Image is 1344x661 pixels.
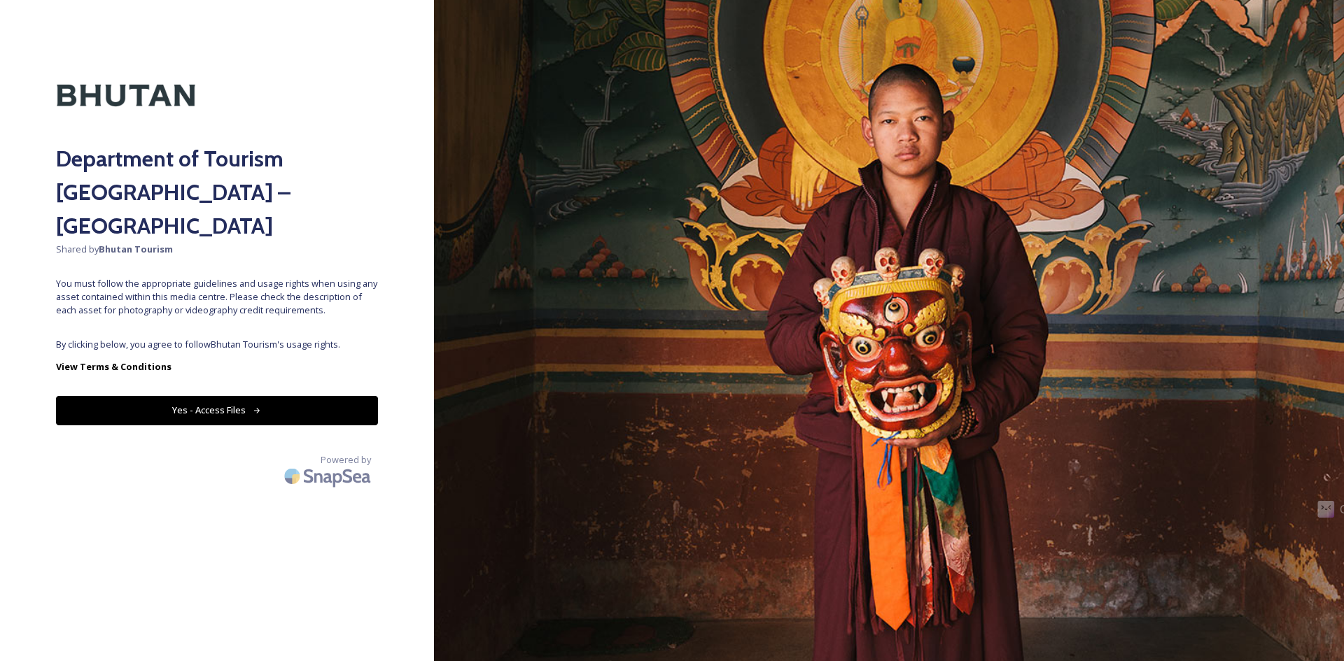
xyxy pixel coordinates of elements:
button: Yes - Access Files [56,396,378,425]
span: Powered by [321,453,371,467]
span: You must follow the appropriate guidelines and usage rights when using any asset contained within... [56,277,378,318]
img: Kingdom-of-Bhutan-Logo.png [56,56,196,135]
img: SnapSea Logo [280,460,378,492]
strong: Bhutan Tourism [99,243,173,255]
h2: Department of Tourism [GEOGRAPHIC_DATA] – [GEOGRAPHIC_DATA] [56,142,378,243]
strong: View Terms & Conditions [56,360,171,373]
span: Shared by [56,243,378,256]
a: View Terms & Conditions [56,358,378,375]
span: By clicking below, you agree to follow Bhutan Tourism 's usage rights. [56,338,378,351]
